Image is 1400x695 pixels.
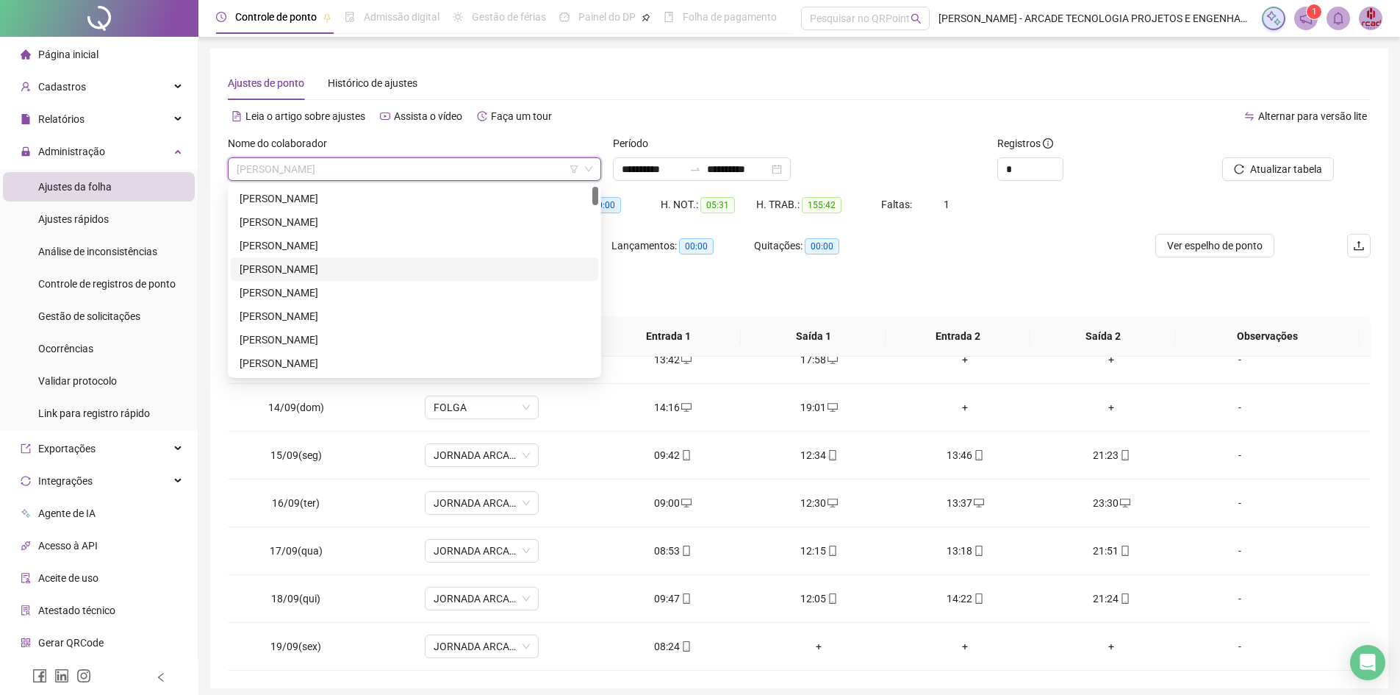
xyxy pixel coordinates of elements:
[1050,543,1173,559] div: 21:51
[21,82,31,92] span: user-add
[240,332,589,348] div: [PERSON_NAME]
[611,399,734,416] div: 14:16
[38,278,176,290] span: Controle de registros de ponto
[826,498,838,508] span: desktop
[38,146,105,157] span: Administração
[434,396,530,418] span: FOLGA
[364,11,439,23] span: Admissão digital
[904,495,1027,511] div: 13:37
[680,641,692,652] span: mobile
[21,146,31,157] span: lock
[1353,240,1365,252] span: upload
[741,316,886,357] th: Saída 1
[328,77,417,89] span: Histórico de ajustes
[38,213,109,225] span: Ajustes rápidos
[758,591,880,607] div: 12:05
[268,402,324,413] span: 14/09(dom)
[380,111,390,121] span: youtube
[271,593,320,605] span: 18/09(qui)
[826,402,838,413] span: desktop
[826,450,838,460] span: mobile
[231,234,598,257] div: ALEX PEREIRA GOMES
[1196,447,1283,463] div: -
[680,402,692,413] span: desktop
[1187,328,1348,344] span: Observações
[270,545,323,557] span: 17/09(qua)
[240,308,589,324] div: [PERSON_NAME]
[38,113,85,125] span: Relatórios
[477,111,487,121] span: history
[680,354,692,365] span: desktop
[1360,7,1382,29] img: 12371
[886,316,1030,357] th: Entrada 2
[1050,591,1173,607] div: 21:24
[680,498,692,508] span: desktop
[586,197,621,213] span: 00:00
[240,285,589,301] div: [PERSON_NAME]
[240,355,589,371] div: [PERSON_NAME]
[1030,316,1175,357] th: Saída 2
[235,11,317,23] span: Controle de ponto
[240,190,589,207] div: [PERSON_NAME]
[21,541,31,551] span: api
[21,605,31,616] span: solution
[228,135,337,152] label: Nome do colaborador
[680,594,692,604] span: mobile
[270,449,322,461] span: 15/09(seg)
[758,399,880,416] div: 19:01
[911,13,922,24] span: search
[679,238,714,254] span: 00:00
[231,187,598,210] div: ABRAAO BARROS DE CARVALHO
[1167,238,1263,254] span: Ver espelho de ponto
[972,450,984,460] span: mobile
[345,12,355,22] span: file-done
[584,165,593,174] span: down
[231,210,598,234] div: ALBERTO CALIXTO SANTOS
[1119,546,1130,556] span: mobile
[754,238,897,254] div: Quitações:
[689,163,701,175] span: swap-right
[596,316,741,357] th: Entrada 1
[231,352,598,375] div: BRUNO LUIZ SOARES MIRANDA
[904,399,1027,416] div: +
[231,257,598,281] div: ANA PRISCILA PEREIRA RIBEIRO
[21,476,31,486] span: sync
[972,546,984,556] span: mobile
[1050,638,1173,655] div: +
[826,354,838,365] span: desktop
[1050,352,1173,368] div: +
[802,197,841,213] span: 155:42
[240,261,589,277] div: [PERSON_NAME]
[972,498,984,508] span: desktop
[1250,161,1322,177] span: Atualizar tabela
[434,588,530,610] span: JORNADA ARCADE
[38,81,86,93] span: Cadastros
[758,495,880,511] div: 12:30
[270,641,321,652] span: 19/09(sex)
[38,310,140,322] span: Gestão de solicitações
[559,12,570,22] span: dashboard
[1234,164,1244,174] span: reload
[38,540,98,552] span: Acesso à API
[216,12,226,22] span: clock-circle
[611,591,734,607] div: 09:47
[1043,138,1053,149] span: info-circle
[38,637,104,649] span: Gerar QRCode
[1196,543,1283,559] div: -
[881,199,914,210] span: Faltas:
[904,591,1027,607] div: 14:22
[21,638,31,648] span: qrcode
[38,181,112,193] span: Ajustes da folha
[683,11,777,23] span: Folha de pagamento
[1307,4,1321,19] sup: 1
[38,49,98,60] span: Página inicial
[38,407,150,419] span: Link para registro rápido
[904,638,1027,655] div: +
[758,543,880,559] div: 12:15
[231,281,598,304] div: ANTONIO FERNANDES FONSECA FILHO
[1050,399,1173,416] div: +
[21,114,31,124] span: file
[1050,495,1173,511] div: 23:30
[1196,591,1283,607] div: -
[611,447,734,463] div: 09:42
